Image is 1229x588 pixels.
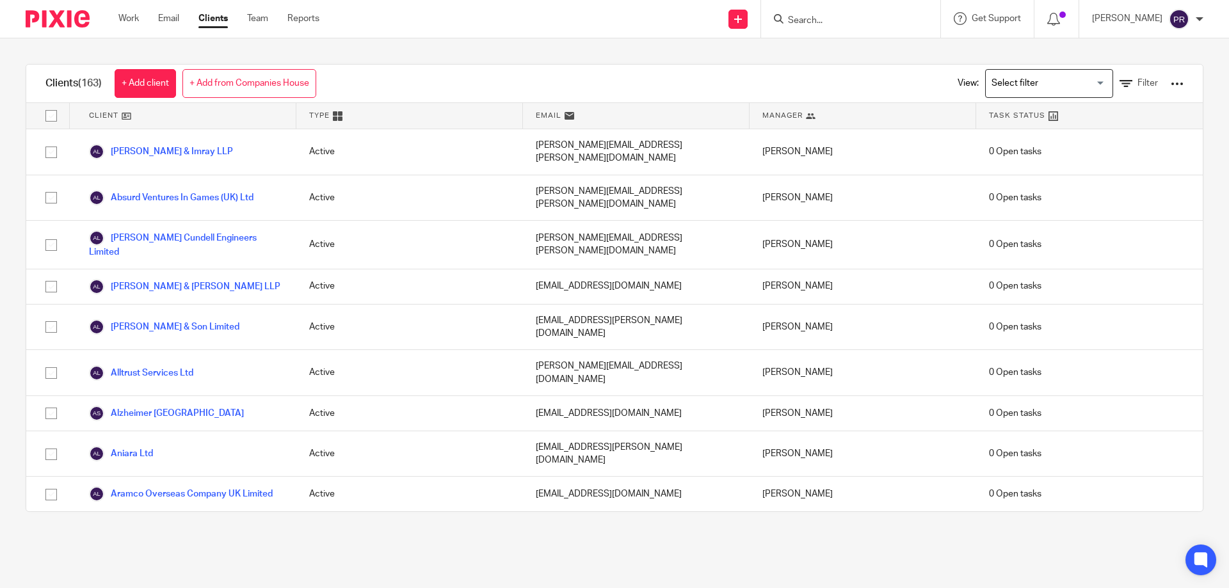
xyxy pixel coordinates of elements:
a: [PERSON_NAME] & Son Limited [89,319,239,335]
a: [PERSON_NAME] Cundell Engineers Limited [89,230,284,258]
div: Active [296,477,523,511]
div: [PERSON_NAME] [750,350,976,395]
img: svg%3E [89,279,104,294]
a: + Add from Companies House [182,69,316,98]
img: svg%3E [1169,9,1189,29]
img: svg%3E [89,230,104,246]
div: [PERSON_NAME][EMAIL_ADDRESS][PERSON_NAME][DOMAIN_NAME] [523,129,750,175]
div: View: [938,65,1184,102]
img: svg%3E [89,319,104,335]
div: [PERSON_NAME] [750,175,976,221]
a: Email [158,12,179,25]
a: Alltrust Services Ltd [89,365,193,381]
input: Search for option [987,72,1105,95]
span: (163) [78,78,102,88]
span: 0 Open tasks [989,191,1041,204]
div: Active [296,129,523,175]
div: [PERSON_NAME] [750,477,976,511]
div: [PERSON_NAME] [750,431,976,477]
a: [PERSON_NAME] & [PERSON_NAME] LLP [89,279,280,294]
img: svg%3E [89,365,104,381]
div: [PERSON_NAME][EMAIL_ADDRESS][PERSON_NAME][DOMAIN_NAME] [523,221,750,268]
div: [EMAIL_ADDRESS][DOMAIN_NAME] [523,269,750,304]
div: [PERSON_NAME] [750,396,976,431]
div: [PERSON_NAME] [750,269,976,304]
div: [EMAIL_ADDRESS][PERSON_NAME][DOMAIN_NAME] [523,305,750,350]
span: 0 Open tasks [989,321,1041,333]
span: 0 Open tasks [989,145,1041,158]
div: Active [296,350,523,395]
div: [PERSON_NAME] [750,129,976,175]
a: Reports [287,12,319,25]
div: [PERSON_NAME][EMAIL_ADDRESS][PERSON_NAME][DOMAIN_NAME] [523,175,750,221]
a: Work [118,12,139,25]
img: svg%3E [89,406,104,421]
span: Client [89,110,118,121]
div: [EMAIL_ADDRESS][DOMAIN_NAME] [523,396,750,431]
a: Clients [198,12,228,25]
input: Select all [39,104,63,128]
img: svg%3E [89,446,104,461]
div: Active [296,221,523,268]
input: Search [787,15,902,27]
span: Filter [1137,79,1158,88]
div: Active [296,305,523,350]
img: svg%3E [89,190,104,205]
span: Type [309,110,330,121]
div: [PERSON_NAME] [750,305,976,350]
span: 0 Open tasks [989,280,1041,292]
span: 0 Open tasks [989,447,1041,460]
img: svg%3E [89,144,104,159]
a: Aniara Ltd [89,446,153,461]
p: [PERSON_NAME] [1092,12,1162,25]
a: Absurd Ventures In Games (UK) Ltd [89,190,253,205]
div: [EMAIL_ADDRESS][PERSON_NAME][DOMAIN_NAME] [523,431,750,477]
a: Aramco Overseas Company UK Limited [89,486,273,502]
span: 0 Open tasks [989,488,1041,500]
div: [EMAIL_ADDRESS][DOMAIN_NAME] [523,477,750,511]
div: Active [296,269,523,304]
img: svg%3E [89,486,104,502]
div: [PERSON_NAME] [750,221,976,268]
span: Manager [762,110,803,121]
span: 0 Open tasks [989,407,1041,420]
img: Pixie [26,10,90,28]
span: Get Support [972,14,1021,23]
span: 0 Open tasks [989,238,1041,251]
span: Email [536,110,561,121]
div: Active [296,175,523,221]
div: Search for option [985,69,1113,98]
div: [PERSON_NAME][EMAIL_ADDRESS][DOMAIN_NAME] [523,350,750,395]
span: 0 Open tasks [989,366,1041,379]
a: + Add client [115,69,176,98]
a: Alzheimer [GEOGRAPHIC_DATA] [89,406,244,421]
h1: Clients [45,77,102,90]
span: Task Status [989,110,1045,121]
a: [PERSON_NAME] & Imray LLP [89,144,233,159]
a: Team [247,12,268,25]
div: Active [296,431,523,477]
div: Active [296,396,523,431]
